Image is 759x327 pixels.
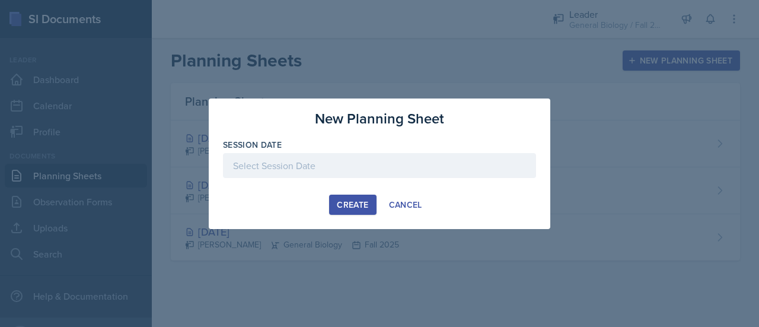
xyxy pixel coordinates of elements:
[223,139,282,151] label: Session Date
[381,195,430,215] button: Cancel
[329,195,376,215] button: Create
[315,108,444,129] h3: New Planning Sheet
[337,200,368,209] div: Create
[389,200,422,209] div: Cancel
